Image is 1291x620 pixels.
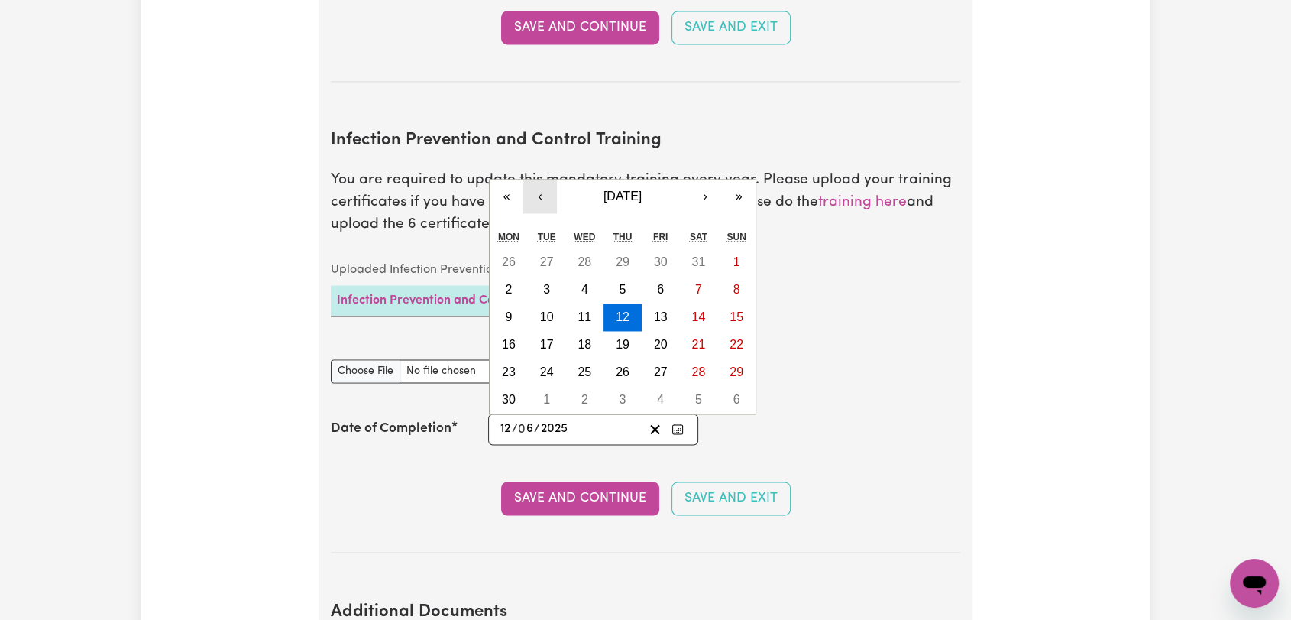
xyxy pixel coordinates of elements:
abbr: June 18, 2025 [578,338,591,351]
button: July 2, 2025 [565,386,603,414]
button: June 22, 2025 [717,331,756,359]
button: « [490,180,523,213]
iframe: Button to launch messaging window [1230,559,1279,608]
button: June 5, 2025 [603,276,642,304]
input: -- [500,419,512,440]
button: June 6, 2025 [642,276,680,304]
abbr: June 3, 2025 [543,283,550,296]
button: June 2, 2025 [490,276,528,304]
button: June 12, 2025 [603,304,642,331]
abbr: June 16, 2025 [502,338,516,351]
button: July 6, 2025 [717,386,756,414]
abbr: June 25, 2025 [578,365,591,378]
abbr: June 10, 2025 [540,310,554,323]
button: » [722,180,756,213]
button: May 31, 2025 [680,248,718,276]
abbr: July 5, 2025 [695,393,702,406]
abbr: June 1, 2025 [733,255,740,268]
abbr: Saturday [690,232,707,242]
abbr: June 21, 2025 [691,338,705,351]
button: July 4, 2025 [642,386,680,414]
button: June 21, 2025 [680,331,718,359]
button: June 27, 2025 [642,359,680,386]
abbr: June 12, 2025 [616,310,629,323]
abbr: June 7, 2025 [695,283,702,296]
button: June 28, 2025 [680,359,718,386]
button: June 20, 2025 [642,331,680,359]
abbr: June 5, 2025 [620,283,626,296]
button: May 30, 2025 [642,248,680,276]
abbr: June 14, 2025 [691,310,705,323]
button: June 23, 2025 [490,359,528,386]
abbr: June 23, 2025 [502,365,516,378]
abbr: June 17, 2025 [540,338,554,351]
abbr: June 11, 2025 [578,310,591,323]
button: Save and Exit [671,11,791,44]
button: June 19, 2025 [603,331,642,359]
abbr: Monday [498,232,519,242]
abbr: July 4, 2025 [657,393,664,406]
button: July 3, 2025 [603,386,642,414]
button: June 4, 2025 [565,276,603,304]
input: -- [519,419,534,440]
h2: Infection Prevention and Control Training [331,131,960,151]
abbr: June 26, 2025 [616,365,629,378]
abbr: Thursday [613,232,633,242]
abbr: June 19, 2025 [616,338,629,351]
a: Infection Prevention and Control Training [337,294,571,307]
abbr: July 2, 2025 [581,393,588,406]
abbr: May 31, 2025 [691,255,705,268]
abbr: June 13, 2025 [654,310,668,323]
button: June 10, 2025 [528,304,566,331]
abbr: June 8, 2025 [733,283,740,296]
button: May 28, 2025 [565,248,603,276]
abbr: May 29, 2025 [616,255,629,268]
button: June 14, 2025 [680,304,718,331]
button: [DATE] [557,180,688,213]
button: June 8, 2025 [717,276,756,304]
span: / [534,422,540,436]
button: June 7, 2025 [680,276,718,304]
abbr: June 4, 2025 [581,283,588,296]
abbr: June 27, 2025 [654,365,668,378]
button: June 24, 2025 [528,359,566,386]
button: June 17, 2025 [528,331,566,359]
input: ---- [540,419,569,440]
button: June 3, 2025 [528,276,566,304]
abbr: Tuesday [538,232,556,242]
button: June 1, 2025 [717,248,756,276]
abbr: Wednesday [574,232,595,242]
abbr: June 15, 2025 [730,310,743,323]
caption: Uploaded Infection Prevention and Control Training files [331,255,744,285]
button: June 30, 2025 [490,386,528,414]
p: You are required to update this mandatory training every year. Please upload your training certif... [331,170,960,235]
abbr: Friday [653,232,668,242]
abbr: June 30, 2025 [502,393,516,406]
button: Enter the Date of Completion of your Infection Prevention and Control Training [667,419,688,440]
button: Clear date [643,419,667,440]
abbr: May 28, 2025 [578,255,591,268]
abbr: June 2, 2025 [505,283,512,296]
button: July 1, 2025 [528,386,566,414]
button: May 27, 2025 [528,248,566,276]
span: [DATE] [603,190,642,203]
abbr: Sunday [726,232,746,242]
button: June 29, 2025 [717,359,756,386]
abbr: May 26, 2025 [502,255,516,268]
a: training here [818,195,907,209]
label: Date of Completion [331,419,451,439]
button: June 18, 2025 [565,331,603,359]
button: June 15, 2025 [717,304,756,331]
abbr: May 27, 2025 [540,255,554,268]
abbr: June 28, 2025 [691,365,705,378]
span: / [512,422,518,436]
abbr: June 24, 2025 [540,365,554,378]
button: › [688,180,722,213]
abbr: June 29, 2025 [730,365,743,378]
span: 0 [518,423,526,435]
abbr: June 9, 2025 [505,310,512,323]
abbr: June 22, 2025 [730,338,743,351]
abbr: May 30, 2025 [654,255,668,268]
button: June 11, 2025 [565,304,603,331]
button: May 26, 2025 [490,248,528,276]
